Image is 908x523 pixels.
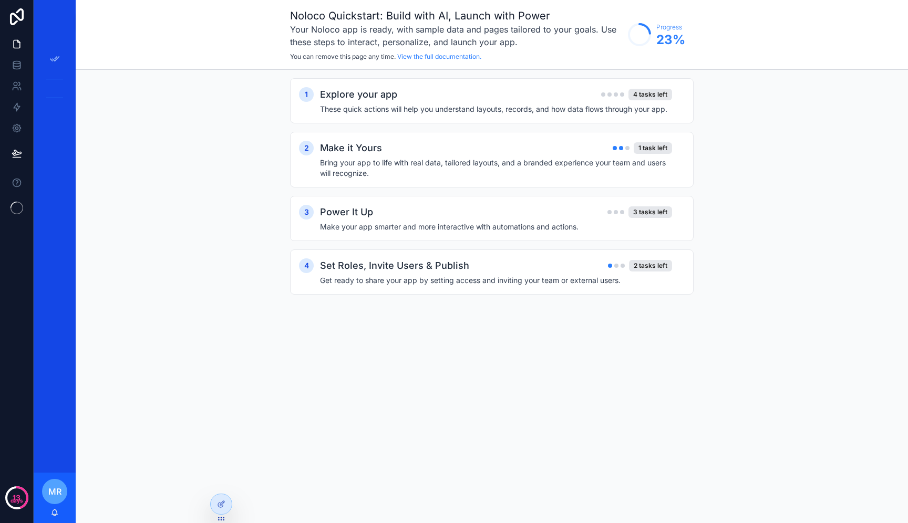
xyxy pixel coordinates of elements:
span: 23 % [656,32,685,48]
span: MR [48,485,61,498]
p: 13 [13,493,20,503]
h1: Noloco Quickstart: Build with AI, Launch with Power [290,8,623,23]
div: scrollable content [34,42,76,120]
a: View the full documentation. [397,53,481,60]
span: You can remove this page any time. [290,53,396,60]
h3: Your Noloco app is ready, with sample data and pages tailored to your goals. Use these steps to i... [290,23,623,48]
p: days [11,497,23,505]
span: Progress [656,23,685,32]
